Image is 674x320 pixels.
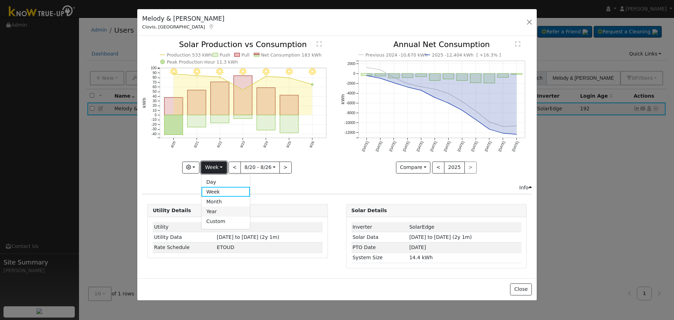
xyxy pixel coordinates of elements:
[409,224,434,230] span: ID: 3737086, authorized: 09/12/23
[379,68,382,71] circle: onclick=""
[153,104,157,108] text: 20
[409,244,426,250] span: [DATE]
[361,141,369,152] text: [DATE]
[153,76,157,80] text: 80
[201,217,250,227] a: Custom
[164,98,183,115] rect: onclick=""
[219,76,220,78] circle: onclick=""
[187,90,206,115] rect: onclick=""
[311,84,313,86] circle: onclick=""
[353,72,355,76] text: 0
[416,141,424,152] text: [DATE]
[388,141,396,152] text: [DATE]
[280,115,299,133] rect: onclick=""
[164,115,183,135] rect: onclick=""
[220,52,231,58] text: Push
[444,162,465,174] button: 2025
[457,141,465,152] text: [DATE]
[193,141,199,149] text: 8/21
[309,141,315,149] text: 8/26
[432,52,501,58] text: 2025 -12,404 kWh [ +16.3% ]
[388,73,399,78] rect: onclick=""
[351,222,408,232] td: Inverter
[153,90,157,94] text: 50
[242,90,244,91] circle: onclick=""
[142,14,224,23] h5: Melody & [PERSON_NAME]
[261,52,322,58] text: Net Consumption 183 kWh
[351,208,387,213] strong: Solar Details
[187,115,206,127] rect: onclick=""
[153,71,157,75] text: 90
[153,94,157,98] text: 40
[419,85,422,88] circle: onclick=""
[153,208,191,213] strong: Utility Details
[409,234,472,240] span: [DATE] to [DATE] (2y 1m)
[447,102,450,105] circle: onclick=""
[402,141,410,152] text: [DATE]
[346,111,355,115] text: -8000
[239,141,246,149] text: 8/23
[447,92,450,95] circle: onclick=""
[488,120,491,123] circle: onclick=""
[365,66,368,69] circle: onclick=""
[361,73,372,76] rect: onclick=""
[392,81,395,84] circle: onclick=""
[234,115,252,119] rect: onclick=""
[433,96,436,99] circle: onclick=""
[152,118,157,122] text: -10
[344,121,355,125] text: -10000
[279,162,292,174] button: >
[142,98,147,108] text: kWh
[153,232,216,242] td: Utility Data
[286,68,293,75] i: 8/25 - Clear
[167,52,212,58] text: Production 533 kWh
[497,141,505,152] text: [DATE]
[240,162,280,174] button: 8/20 - 8/26
[173,73,174,75] circle: onclick=""
[346,91,355,95] text: -4000
[153,242,216,253] td: Rate Schedule
[392,76,395,79] circle: onclick=""
[511,141,519,152] text: [DATE]
[263,68,270,75] i: 8/24 - Clear
[375,73,385,76] rect: onclick=""
[170,68,177,75] i: 8/20 - Clear
[257,115,276,130] rect: onclick=""
[239,68,246,75] i: 8/23 - Clear
[344,131,355,135] text: -12000
[153,99,157,103] text: 30
[167,59,238,65] text: Peak Production Hour 11.3 kWh
[402,73,413,78] rect: onclick=""
[510,283,531,295] button: Close
[153,85,157,89] text: 60
[461,100,463,103] circle: onclick=""
[429,73,440,80] rect: onclick=""
[429,141,437,152] text: [DATE]
[217,244,234,250] span: N
[201,207,250,216] a: Year
[474,110,477,112] circle: onclick=""
[515,125,518,128] circle: onclick=""
[351,242,408,253] td: PTO Date
[153,80,157,84] text: 70
[211,82,229,115] rect: onclick=""
[419,89,422,92] circle: onclick=""
[484,141,492,152] text: [DATE]
[217,234,279,240] span: [DATE] to [DATE] (2y 1m)
[280,95,299,115] rect: onclick=""
[142,24,205,30] span: Clovis, [GEOGRAPHIC_DATA]
[242,52,250,58] text: Pull
[152,123,157,126] text: -20
[461,109,463,112] circle: onclick=""
[153,222,216,232] td: Utility
[201,187,250,197] a: Week
[179,40,307,49] text: Solar Production vs Consumption
[470,141,478,152] text: [DATE]
[257,88,276,115] rect: onclick=""
[433,88,436,91] circle: onclick=""
[234,76,252,115] rect: onclick=""
[393,40,490,49] text: Annual Net Consumption
[211,115,229,123] rect: onclick=""
[457,73,468,80] rect: onclick=""
[519,184,532,191] div: Info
